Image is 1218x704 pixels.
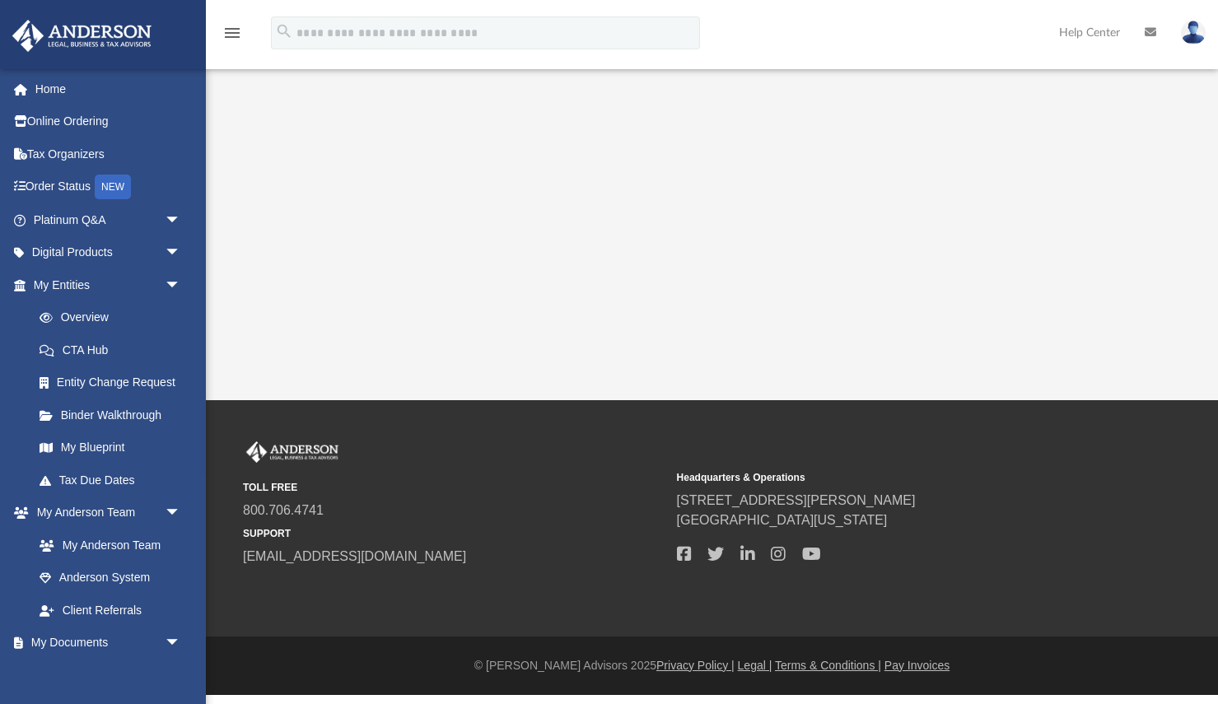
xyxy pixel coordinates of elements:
[95,175,131,199] div: NEW
[677,513,888,527] a: [GEOGRAPHIC_DATA][US_STATE]
[243,549,466,563] a: [EMAIL_ADDRESS][DOMAIN_NAME]
[7,20,156,52] img: Anderson Advisors Platinum Portal
[165,497,198,530] span: arrow_drop_down
[222,31,242,43] a: menu
[23,594,198,627] a: Client Referrals
[12,627,198,660] a: My Documentsarrow_drop_down
[12,138,206,170] a: Tax Organizers
[775,659,881,672] a: Terms & Conditions |
[165,236,198,270] span: arrow_drop_down
[12,236,206,269] a: Digital Productsarrow_drop_down
[23,399,206,431] a: Binder Walkthrough
[656,659,735,672] a: Privacy Policy |
[738,659,772,672] a: Legal |
[23,333,206,366] a: CTA Hub
[12,497,198,529] a: My Anderson Teamarrow_drop_down
[677,493,916,507] a: [STREET_ADDRESS][PERSON_NAME]
[165,203,198,237] span: arrow_drop_down
[243,480,665,495] small: TOLL FREE
[12,268,206,301] a: My Entitiesarrow_drop_down
[23,431,198,464] a: My Blueprint
[23,366,206,399] a: Entity Change Request
[23,464,206,497] a: Tax Due Dates
[1181,21,1206,44] img: User Pic
[165,268,198,302] span: arrow_drop_down
[23,301,206,334] a: Overview
[23,529,189,562] a: My Anderson Team
[165,627,198,660] span: arrow_drop_down
[243,526,665,541] small: SUPPORT
[243,503,324,517] a: 800.706.4741
[12,72,206,105] a: Home
[677,470,1099,485] small: Headquarters & Operations
[206,657,1218,674] div: © [PERSON_NAME] Advisors 2025
[12,203,206,236] a: Platinum Q&Aarrow_drop_down
[275,22,293,40] i: search
[12,105,206,138] a: Online Ordering
[884,659,950,672] a: Pay Invoices
[222,23,242,43] i: menu
[23,562,198,594] a: Anderson System
[243,441,342,463] img: Anderson Advisors Platinum Portal
[12,170,206,204] a: Order StatusNEW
